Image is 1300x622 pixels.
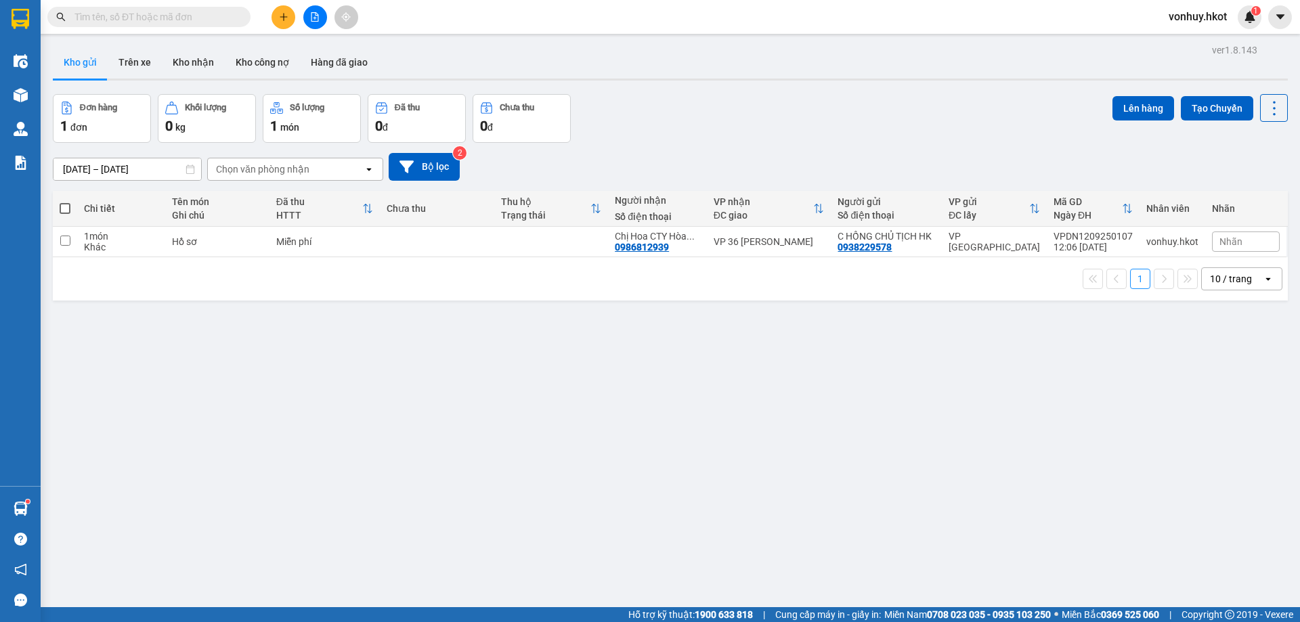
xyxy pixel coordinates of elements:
div: Đã thu [395,103,420,112]
div: Số điện thoại [838,210,934,221]
span: 1 [1253,6,1258,16]
span: Miền Nam [884,607,1051,622]
div: vonhuy.hkot [1146,236,1198,247]
span: Nhãn [1219,236,1242,247]
span: Cung cấp máy in - giấy in: [775,607,881,622]
span: search [56,12,66,22]
span: Hỗ trợ kỹ thuật: [628,607,753,622]
div: Chi tiết [84,203,158,214]
span: Miền Bắc [1062,607,1159,622]
button: aim [334,5,358,29]
button: Trên xe [108,46,162,79]
strong: 0369 525 060 [1101,609,1159,620]
span: question-circle [14,533,27,546]
div: Khác [84,242,158,252]
button: Hàng đã giao [300,46,378,79]
img: warehouse-icon [14,54,28,68]
div: Thu hộ [501,196,591,207]
div: Miễn phí [276,236,373,247]
span: đ [383,122,388,133]
div: VP [GEOGRAPHIC_DATA] [949,231,1040,252]
div: Đã thu [276,196,362,207]
div: HTTT [276,210,362,221]
span: message [14,594,27,606]
span: | [763,607,765,622]
strong: 1900 633 818 [695,609,753,620]
span: | [1169,607,1171,622]
svg: open [1263,273,1274,284]
div: VPDN1209250107 [1054,231,1133,242]
strong: 0708 023 035 - 0935 103 250 [927,609,1051,620]
button: Tạo Chuyến [1181,96,1253,120]
div: VP gửi [949,196,1029,207]
span: plus [279,12,288,22]
th: Toggle SortBy [1047,191,1140,227]
button: Bộ lọc [389,153,460,181]
span: đơn [70,122,87,133]
div: Nhân viên [1146,203,1198,214]
th: Toggle SortBy [494,191,609,227]
div: 1 món [84,231,158,242]
span: 1 [270,118,278,134]
th: Toggle SortBy [707,191,831,227]
div: Người gửi [838,196,934,207]
th: Toggle SortBy [269,191,380,227]
button: Số lượng1món [263,94,361,143]
span: ⚪️ [1054,612,1058,617]
div: Chưa thu [387,203,487,214]
button: file-add [303,5,327,29]
div: ver 1.8.143 [1212,43,1257,58]
img: icon-new-feature [1244,11,1256,23]
div: Số lượng [290,103,324,112]
span: caret-down [1274,11,1286,23]
span: notification [14,563,27,576]
img: warehouse-icon [14,88,28,102]
sup: 2 [453,146,467,160]
div: 0938229578 [838,242,892,252]
span: 0 [165,118,173,134]
div: Trạng thái [501,210,591,221]
button: Lên hàng [1112,96,1174,120]
span: 1 [60,118,68,134]
button: 1 [1130,269,1150,289]
div: Nhãn [1212,203,1280,214]
span: kg [175,122,186,133]
sup: 1 [26,499,30,504]
div: VP 36 [PERSON_NAME] [714,236,825,247]
img: warehouse-icon [14,502,28,516]
span: món [280,122,299,133]
div: Ngày ĐH [1054,210,1122,221]
div: ĐC lấy [949,210,1029,221]
span: 0 [375,118,383,134]
sup: 1 [1251,6,1261,16]
span: ... [687,231,695,242]
div: Chọn văn phòng nhận [216,162,309,176]
div: Ghi chú [172,210,262,221]
img: solution-icon [14,156,28,170]
span: đ [487,122,493,133]
span: aim [341,12,351,22]
img: warehouse-icon [14,122,28,136]
img: logo-vxr [12,9,29,29]
svg: open [364,164,374,175]
span: file-add [310,12,320,22]
button: Chưa thu0đ [473,94,571,143]
div: Người nhận [615,195,700,206]
div: 12:06 [DATE] [1054,242,1133,252]
div: Hồ sơ [172,236,262,247]
input: Select a date range. [53,158,201,180]
span: copyright [1225,610,1234,619]
th: Toggle SortBy [942,191,1047,227]
span: vonhuy.hkot [1158,8,1238,25]
div: Chưa thu [500,103,534,112]
button: Khối lượng0kg [158,94,256,143]
div: Chị Hoa CTY Hòa Phát [615,231,700,242]
div: 0986812939 [615,242,669,252]
div: 10 / trang [1210,272,1252,286]
div: Đơn hàng [80,103,117,112]
button: Kho nhận [162,46,225,79]
div: C HỒNG CHỦ TỊCH HK [838,231,934,242]
div: Tên món [172,196,262,207]
button: Kho gửi [53,46,108,79]
button: caret-down [1268,5,1292,29]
